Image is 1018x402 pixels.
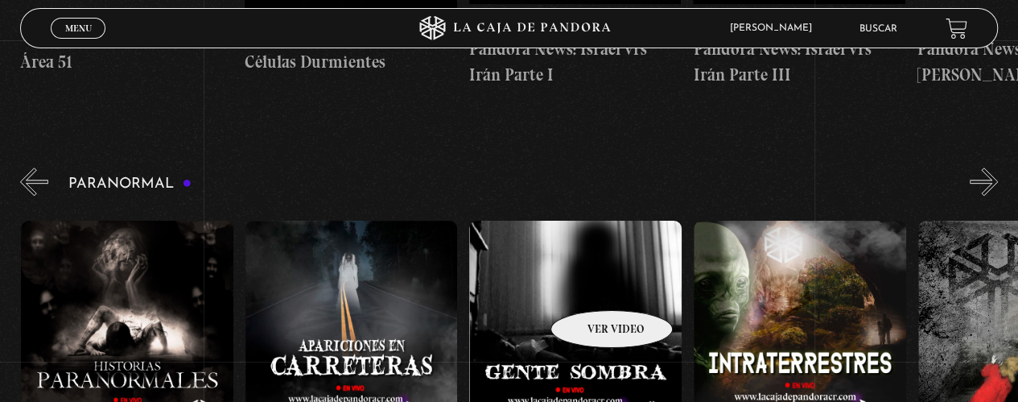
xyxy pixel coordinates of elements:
[65,23,92,33] span: Menu
[68,176,192,192] h3: Paranormal
[20,49,233,75] h4: Área 51
[245,49,457,75] h4: Células Durmientes
[946,17,967,39] a: View your shopping cart
[469,36,682,87] h4: Pandora News: Israel vrs Irán Parte I
[20,168,48,196] button: Previous
[60,37,97,48] span: Cerrar
[970,168,998,196] button: Next
[859,24,897,34] a: Buscar
[722,23,828,33] span: [PERSON_NAME]
[693,36,905,87] h4: Pandora News: Israel vrs Irán Parte III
